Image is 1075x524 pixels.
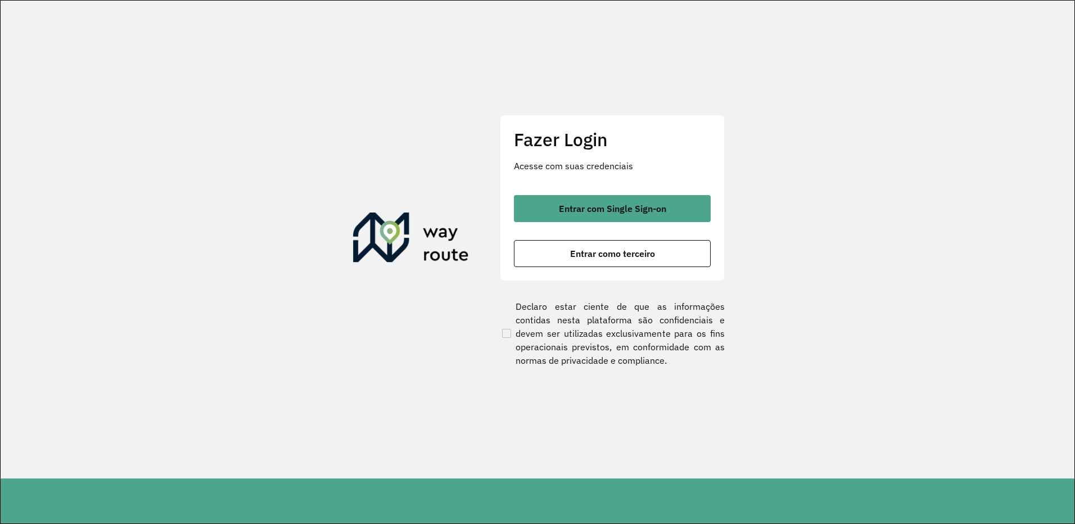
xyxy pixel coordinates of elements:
label: Declaro estar ciente de que as informações contidas nesta plataforma são confidenciais e devem se... [500,300,725,367]
img: Roteirizador AmbevTech [353,213,469,266]
h2: Fazer Login [514,129,711,150]
button: button [514,195,711,222]
button: button [514,240,711,267]
p: Acesse com suas credenciais [514,159,711,173]
span: Entrar com Single Sign-on [559,204,666,213]
span: Entrar como terceiro [570,249,655,258]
